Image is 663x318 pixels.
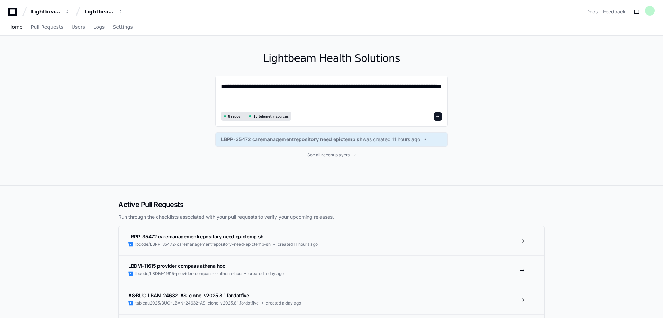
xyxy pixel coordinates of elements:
[93,19,105,35] a: Logs
[253,114,288,119] span: 15 telemetry sources
[72,19,85,35] a: Users
[28,6,73,18] button: Lightbeam Health
[221,136,363,143] span: LBPP-35472 caremanagementrepository need epictemp sh
[135,242,271,247] span: lbcode/LBPP-35472-caremanagementrepository-need-epictemp-sh
[363,136,420,143] span: was created 11 hours ago
[113,19,133,35] a: Settings
[586,8,598,15] a: Docs
[93,25,105,29] span: Logs
[307,152,350,158] span: See all recent players
[8,25,22,29] span: Home
[215,152,448,158] a: See all recent players
[278,242,318,247] span: created 11 hours ago
[119,285,544,314] a: AS:BUC-LBAN-24632-AS-clone-v2025.8.1.fordotfivetableau2025/BUC-LBAN-24632-AS-clone-v2025.8.1.ford...
[72,25,85,29] span: Users
[135,300,259,306] span: tableau2025/BUC-LBAN-24632-AS-clone-v2025.8.1.fordotfive
[128,263,225,269] span: LBDM-11615 provider compass athena hcc
[82,6,126,18] button: Lightbeam Health Solutions
[119,226,544,255] a: LBPP-35472 caremanagementrepository need epictemp shlbcode/LBPP-35472-caremanagementrepository-ne...
[228,114,240,119] span: 8 repos
[128,292,249,298] span: AS:BUC-LBAN-24632-AS-clone-v2025.8.1.fordotfive
[118,213,545,220] p: Run through the checklists associated with your pull requests to verify your upcoming releases.
[215,52,448,65] h1: Lightbeam Health Solutions
[266,300,301,306] span: created a day ago
[84,8,114,15] div: Lightbeam Health Solutions
[31,25,63,29] span: Pull Requests
[603,8,626,15] button: Feedback
[135,271,242,276] span: lbcode/LBDM-11615-provider-compass---athena-hcc
[31,8,61,15] div: Lightbeam Health
[248,271,284,276] span: created a day ago
[8,19,22,35] a: Home
[119,255,544,285] a: LBDM-11615 provider compass athena hcclbcode/LBDM-11615-provider-compass---athena-hcccreated a da...
[113,25,133,29] span: Settings
[31,19,63,35] a: Pull Requests
[128,234,264,239] span: LBPP-35472 caremanagementrepository need epictemp sh
[118,200,545,209] h2: Active Pull Requests
[221,136,442,143] a: LBPP-35472 caremanagementrepository need epictemp shwas created 11 hours ago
